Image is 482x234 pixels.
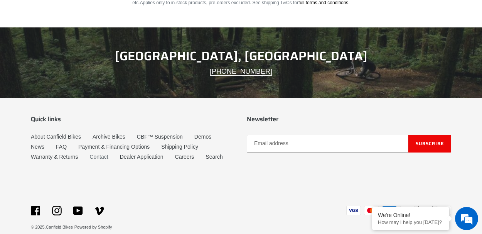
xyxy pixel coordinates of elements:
[206,154,222,160] a: Search
[31,115,235,123] p: Quick links
[175,154,194,160] a: Careers
[74,225,112,229] a: Powered by Shopify
[78,144,150,150] a: Payment & Financing Options
[210,68,272,76] a: [PHONE_NUMBER]
[31,49,451,63] h2: [GEOGRAPHIC_DATA], [GEOGRAPHIC_DATA]
[161,144,198,150] a: Shipping Policy
[247,135,408,153] input: Email address
[120,154,163,160] a: Dealer Application
[416,140,444,147] span: Subscribe
[378,219,443,225] p: How may I help you today?
[56,144,67,150] a: FAQ
[31,144,44,150] a: News
[31,225,73,229] small: © 2025,
[247,115,451,123] p: Newsletter
[31,154,78,160] a: Warranty & Returns
[89,154,108,160] a: Contact
[137,134,183,140] a: CBF™ Suspension
[194,134,211,140] a: Demos
[31,134,81,140] a: About Canfield Bikes
[46,225,73,229] a: Canfield Bikes
[378,212,443,218] div: We're Online!
[408,135,451,153] button: Subscribe
[93,134,125,140] a: Archive Bikes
